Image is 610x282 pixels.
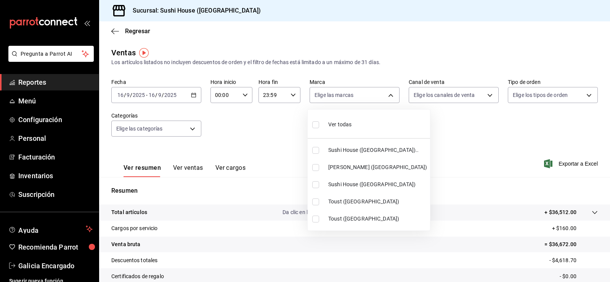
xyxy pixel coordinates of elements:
[328,180,427,189] span: Sushi House ([GEOGRAPHIC_DATA])
[328,146,427,154] span: Sushi House ([GEOGRAPHIC_DATA])..
[328,163,427,171] span: [PERSON_NAME] ([GEOGRAPHIC_DATA])
[328,198,427,206] span: Toust ([GEOGRAPHIC_DATA])
[139,48,149,58] img: Tooltip marker
[328,121,352,129] span: Ver todas
[328,215,427,223] span: Toust ([GEOGRAPHIC_DATA])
